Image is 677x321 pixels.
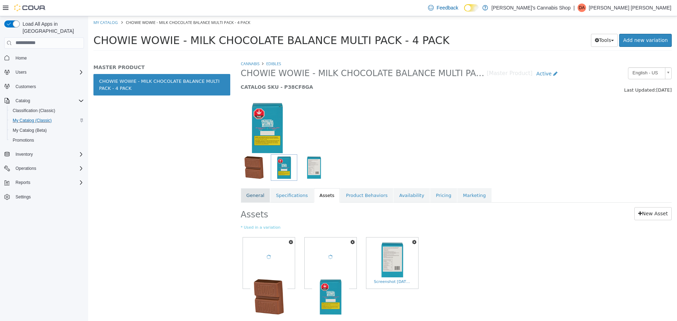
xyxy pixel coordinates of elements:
[492,4,571,12] p: [PERSON_NAME]'s Cannabis Shop
[16,84,36,89] span: Customers
[153,52,399,63] span: CHOWIE WOWIE - MILK CHOCOLATE BALANCE MULTI PACK - 4 PACK
[13,128,47,133] span: My Catalog (Beta)
[13,192,84,201] span: Settings
[7,116,87,125] button: My Catalog (Classic)
[182,172,225,187] a: Specifications
[1,81,87,92] button: Customers
[16,180,30,185] span: Reports
[13,54,30,62] a: Home
[1,53,87,63] button: Home
[10,106,58,115] a: Classification (Classic)
[7,135,87,145] button: Promotions
[16,55,27,61] span: Home
[16,166,36,171] span: Operations
[10,116,55,125] a: My Catalog (Classic)
[1,163,87,173] button: Operations
[13,82,84,91] span: Customers
[578,4,586,12] div: Dylan Ann McKinney
[16,69,26,75] span: Users
[153,191,323,204] h2: Assets
[10,126,84,135] span: My Catalog (Beta)
[13,118,52,123] span: My Catalog (Classic)
[579,4,585,12] span: DA
[7,106,87,116] button: Classification (Classic)
[1,178,87,187] button: Reports
[13,150,36,159] button: Inventory
[16,194,31,200] span: Settings
[14,4,46,11] img: Cova
[20,20,84,35] span: Load All Apps in [GEOGRAPHIC_DATA]
[153,45,171,50] a: Cannabis
[13,137,34,143] span: Promotions
[568,71,584,76] span: [DATE]
[540,51,584,63] a: English - US
[153,68,473,74] h5: CATALOG SKU - P38CF8GA
[437,4,458,11] span: Feedback
[7,125,87,135] button: My Catalog (Beta)
[464,4,479,12] input: Dark Mode
[178,45,193,50] a: Edibles
[13,150,84,159] span: Inventory
[13,108,55,113] span: Classification (Classic)
[399,55,445,60] small: [Master Product]
[278,221,330,272] a: Screenshot 2025-09-10 140548.pngScreenshot [DATE] 140548.png
[13,54,84,62] span: Home
[153,172,182,187] a: General
[13,178,84,187] span: Reports
[13,68,84,76] span: Users
[503,18,530,31] button: Tools
[540,51,574,62] span: English - US
[13,178,33,187] button: Reports
[1,67,87,77] button: Users
[1,192,87,202] button: Settings
[16,152,33,157] span: Inventory
[444,51,473,64] a: Active
[13,164,84,173] span: Operations
[38,4,162,9] span: CHOWIE WOWIE - MILK CHOCOLATE BALANCE MULTI PACK - 4 PACK
[162,262,199,299] img: Screenshot 2025-09-10 140530.png
[153,209,584,215] small: * Used in a variation
[226,172,252,187] a: Assets
[536,71,568,76] span: Last Updated:
[573,4,575,12] p: |
[10,136,37,144] a: Promotions
[16,98,30,104] span: Catalog
[425,1,461,15] a: Feedback
[369,172,403,187] a: Marketing
[13,97,84,105] span: Catalog
[5,4,30,9] a: My Catalog
[10,116,84,125] span: My Catalog (Classic)
[531,18,584,31] a: Add new variation
[546,191,584,204] a: New Asset
[153,85,206,138] img: 150
[5,58,142,79] a: CHOWIE WOWIE - MILK CHOCOLATE BALANCE MULTI PACK - 4 PACK
[10,106,84,115] span: Classification (Classic)
[342,172,369,187] a: Pricing
[13,97,33,105] button: Catalog
[13,68,29,76] button: Users
[5,48,142,54] h5: MASTER PRODUCT
[224,262,261,299] img: Screenshot 2025-09-10 140541.png
[13,82,39,91] a: Customers
[1,149,87,159] button: Inventory
[286,263,323,269] span: Screenshot [DATE] 140548.png
[216,221,268,272] a: Screenshot 2025-09-10 140541.png
[10,136,84,144] span: Promotions
[5,18,361,30] span: CHOWIE WOWIE - MILK CHOCOLATE BALANCE MULTI PACK - 4 PACK
[1,96,87,106] button: Catalog
[13,164,39,173] button: Operations
[4,50,84,221] nav: Complex example
[448,55,463,60] span: Active
[155,221,207,272] a: Screenshot 2025-09-10 140530.png
[305,172,342,187] a: Availability
[589,4,671,12] p: [PERSON_NAME] [PERSON_NAME]
[286,225,323,262] img: Screenshot 2025-09-10 140548.png
[252,172,305,187] a: Product Behaviors
[13,193,33,201] a: Settings
[10,126,50,135] a: My Catalog (Beta)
